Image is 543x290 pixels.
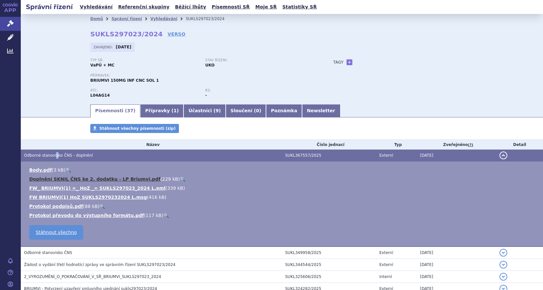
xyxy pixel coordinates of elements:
span: 416 kB [149,195,165,200]
li: ( ) [29,203,537,210]
a: Vyhledávání [78,3,115,11]
span: Interní [379,274,392,279]
span: Externí [379,250,393,255]
span: 88 kB [85,204,98,209]
td: SUKL349958/2025 [282,247,376,259]
span: Externí [379,153,393,158]
h2: Správní řízení [21,2,78,11]
span: 9 [216,108,219,113]
a: Účastníci (9) [183,104,225,117]
strong: [DATE] [116,45,132,49]
button: detail [499,151,507,159]
a: Vyhledávání [150,17,177,21]
a: + [347,59,352,65]
span: 1 [173,108,177,113]
a: Správní řízení [111,17,142,21]
span: 0 [256,108,259,113]
a: Běžící lhůty [173,3,208,11]
a: Stáhnout všechny písemnosti (zip) [90,124,179,133]
th: Detail [496,140,543,150]
td: [DATE] [417,247,496,259]
a: Přípravky (1) [140,104,183,117]
p: Typ SŘ: [90,58,199,62]
button: detail [499,273,507,281]
a: Písemnosti (37) [90,104,140,117]
th: Číslo jednací [282,140,376,150]
a: 🔍 [66,167,71,173]
a: Protokol převodu do výstupního formátu.pdf [29,213,144,218]
span: Externí [379,262,393,267]
td: [DATE] [417,259,496,271]
a: Body.pdf [29,167,52,173]
a: Písemnosti SŘ [210,3,252,11]
li: ( ) [29,212,537,219]
span: 117 kB [146,213,162,218]
td: SUKL367557/2025 [282,150,376,162]
a: FW BRIUMVI(1) HoZ SUKLS2970232024 L.msg [29,195,147,200]
strong: VaPÚ + MC [90,63,114,67]
p: Přípravek: [90,74,320,78]
a: 🔍 [163,213,169,218]
span: Odborné stanovisko ČNS - doplnění [24,153,93,158]
a: Poznámka [266,104,302,117]
span: 3 kB [54,167,64,173]
strong: UBLITUXIMAB [90,93,110,98]
th: Zveřejněno [417,140,496,150]
li: ( ) [29,176,537,182]
span: Stáhnout všechny písemnosti (zip) [99,126,176,131]
button: detail [499,249,507,257]
li: ( ) [29,185,537,191]
abbr: (?) [468,143,473,147]
span: BRIUMVI 150MG INF CNC SOL 1 [90,78,159,83]
a: Statistiky SŘ [280,3,319,11]
th: Typ [376,140,417,150]
a: Protokol podpisů.pdf [29,204,83,209]
h3: Tagy [333,58,344,66]
a: Stáhnout všechno [29,225,83,240]
p: ATC: [90,89,199,92]
a: 🔍 [99,204,105,209]
span: Zahájeno: [94,44,114,50]
button: detail [499,261,507,269]
a: Doplnění SKNIL ČNS ke 2. dodatku - LP Briumvi.pdf [29,176,160,182]
a: VERSO [168,31,185,37]
p: Stav řízení: [205,58,314,62]
span: Odborné stanovisko ČNS [24,250,72,255]
a: Referenční skupiny [116,3,171,11]
span: 229 kB [162,176,178,182]
strong: UKO [205,63,215,67]
span: Žádost o vydání třetí hodnotící zprávy ve správním řízení SUKLS297023/2024 [24,262,175,267]
span: 2_VYROZUMĚNÍ_O_POKRAČOVÁNÍ_V_SŘ_BRIUMVI_SUKLS297023_2024 [24,274,161,279]
td: SUKL325606/2025 [282,271,376,283]
span: 37 [127,108,133,113]
a: Moje SŘ [253,3,279,11]
strong: SUKLS297023/2024 [90,30,163,38]
a: FW_ BRIUMVI(1) =_ HoZ _= SUKLS297023_2024 L.eml [29,186,166,191]
li: ( ) [29,167,537,173]
a: Domů [90,17,103,21]
a: Newsletter [302,104,340,117]
li: ( ) [29,194,537,200]
td: SUKL344544/2025 [282,259,376,271]
td: [DATE] [417,271,496,283]
span: 339 kB [167,186,183,191]
li: SUKLS297023/2024 [186,14,233,24]
a: 🔍 [180,176,185,182]
th: Název [21,140,282,150]
strong: - [205,93,207,98]
p: RS: [205,89,314,92]
td: [DATE] [417,150,496,162]
a: Sloučení (0) [226,104,266,117]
